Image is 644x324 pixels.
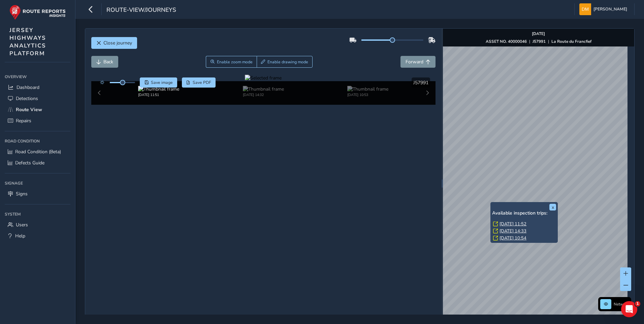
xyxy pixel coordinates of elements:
[16,106,42,113] span: Route View
[406,59,423,65] span: Forward
[5,82,70,93] a: Dashboard
[9,5,66,20] img: rr logo
[5,230,70,241] a: Help
[579,3,630,15] button: [PERSON_NAME]
[5,157,70,168] a: Defects Guide
[5,136,70,146] div: Road Condition
[91,56,118,68] button: Back
[621,301,637,317] iframe: Intercom live chat
[91,37,137,49] button: Close journey
[15,160,44,166] span: Defects Guide
[5,178,70,188] div: Signage
[217,59,253,65] span: Enable zoom mode
[400,56,436,68] button: Forward
[5,72,70,82] div: Overview
[103,59,113,65] span: Back
[15,149,61,155] span: Road Condition (Beta)
[347,86,388,92] img: Thumbnail frame
[593,3,627,15] span: [PERSON_NAME]
[16,118,31,124] span: Repairs
[5,188,70,199] a: Signs
[549,204,556,210] button: x
[267,59,308,65] span: Enable drawing mode
[16,191,28,197] span: Signs
[182,77,216,88] button: PDF
[140,77,177,88] button: Save
[5,115,70,126] a: Repairs
[243,86,284,92] img: Thumbnail frame
[17,84,39,91] span: Dashboard
[193,80,211,85] span: Save PDF
[579,3,591,15] img: diamond-layout
[15,233,25,239] span: Help
[500,228,526,234] a: [DATE] 14:33
[5,104,70,115] a: Route View
[257,56,313,68] button: Draw
[16,95,38,102] span: Detections
[551,39,591,44] strong: La Route du Francfief
[5,93,70,104] a: Detections
[486,39,591,44] div: | |
[486,39,527,44] strong: ASSET NO. 40000046
[206,56,257,68] button: Zoom
[138,86,179,92] img: Thumbnail frame
[16,222,28,228] span: Users
[9,26,46,57] span: JERSEY HIGHWAYS ANALYTICS PLATFORM
[500,221,526,227] a: [DATE] 11:52
[635,301,640,306] span: 1
[138,92,179,97] div: [DATE] 11:51
[5,209,70,219] div: System
[492,210,556,216] h6: Available inspection trips:
[532,31,545,36] strong: [DATE]
[151,80,173,85] span: Save image
[106,6,176,15] span: route-view/journeys
[5,146,70,157] a: Road Condition (Beta)
[347,92,388,97] div: [DATE] 10:53
[500,235,526,241] a: [DATE] 10:54
[243,92,284,97] div: [DATE] 14:32
[103,40,132,46] span: Close journey
[5,219,70,230] a: Users
[533,39,546,44] strong: J57991
[413,79,428,86] span: J57991
[614,301,629,307] span: Network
